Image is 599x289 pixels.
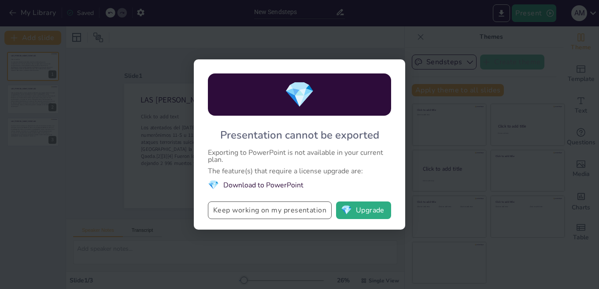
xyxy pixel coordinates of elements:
[336,201,391,219] button: diamondUpgrade
[284,78,315,112] span: diamond
[208,168,391,175] div: The feature(s) that require a license upgrade are:
[208,179,391,191] li: Download to PowerPoint
[341,206,352,215] span: diamond
[208,201,332,219] button: Keep working on my presentation
[208,149,391,163] div: Exporting to PowerPoint is not available in your current plan.
[220,128,379,142] div: Presentation cannot be exported
[208,179,219,191] span: diamond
